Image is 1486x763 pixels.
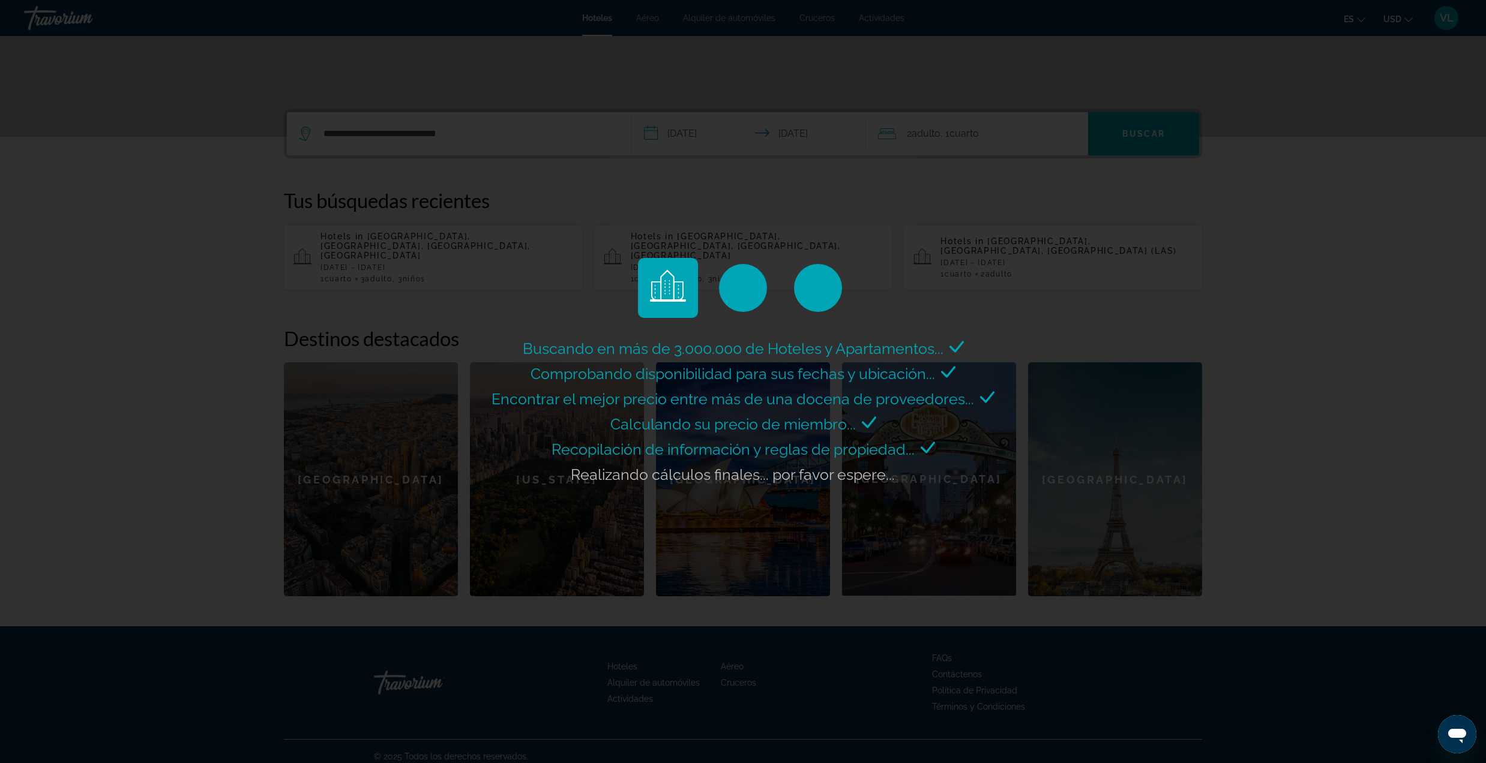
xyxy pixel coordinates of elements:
[492,390,974,408] span: Encontrar el mejor precio entre más de una docena de proveedores...
[523,340,943,358] span: Buscando en más de 3.000.000 de Hoteles y Apartamentos...
[610,415,856,433] span: Calculando su precio de miembro...
[1438,715,1476,753] iframe: Button to launch messaging window
[531,365,935,383] span: Comprobando disponibilidad para sus fechas y ubicación...
[552,440,915,458] span: Recopilación de información y reglas de propiedad...
[571,465,895,483] span: Realizando cálculos finales... por favor espere...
